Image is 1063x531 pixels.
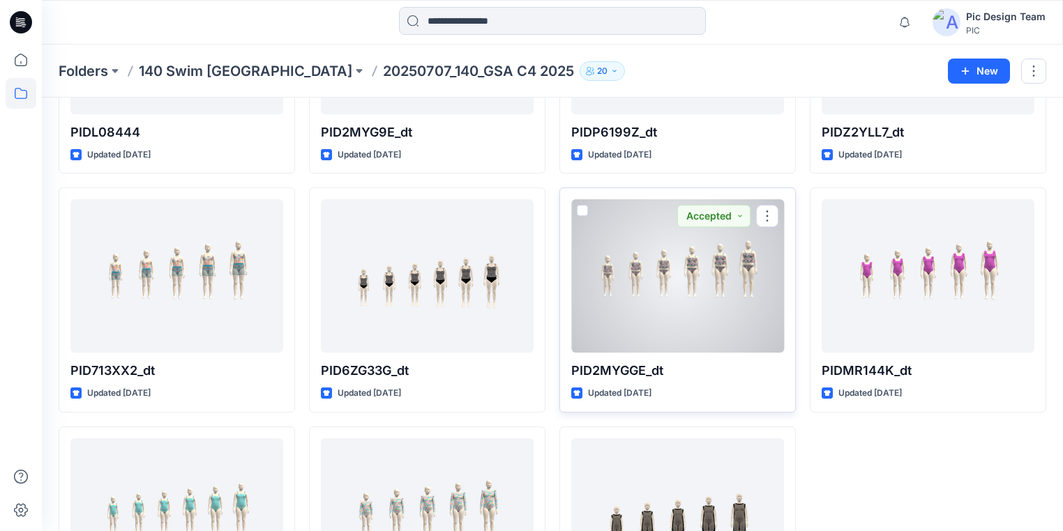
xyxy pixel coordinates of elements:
[59,61,108,81] a: Folders
[822,199,1034,353] a: PIDMR144K_dt
[70,361,283,380] p: PID713XX2_dt
[571,199,784,353] a: PID2MYGGE_dt
[838,386,902,401] p: Updated [DATE]
[571,123,784,142] p: PIDP6199Z_dt
[597,63,608,79] p: 20
[338,386,401,401] p: Updated [DATE]
[321,361,534,380] p: PID6ZG33G_dt
[838,148,902,162] p: Updated [DATE]
[70,199,283,353] a: PID713XX2_dt
[966,8,1046,25] div: Pic Design Team
[948,59,1010,84] button: New
[588,148,651,162] p: Updated [DATE]
[822,361,1034,380] p: PIDMR144K_dt
[571,361,784,380] p: PID2MYGGE_dt
[87,148,151,162] p: Updated [DATE]
[383,61,574,81] p: 20250707_140_GSA C4 2025
[139,61,352,81] a: 140 Swim [GEOGRAPHIC_DATA]
[933,8,960,36] img: avatar
[321,123,534,142] p: PID2MYG9E_dt
[338,148,401,162] p: Updated [DATE]
[321,199,534,353] a: PID6ZG33G_dt
[822,123,1034,142] p: PIDZ2YLL7_dt
[70,123,283,142] p: PIDL08444
[580,61,625,81] button: 20
[588,386,651,401] p: Updated [DATE]
[966,25,1046,36] div: PIC
[87,386,151,401] p: Updated [DATE]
